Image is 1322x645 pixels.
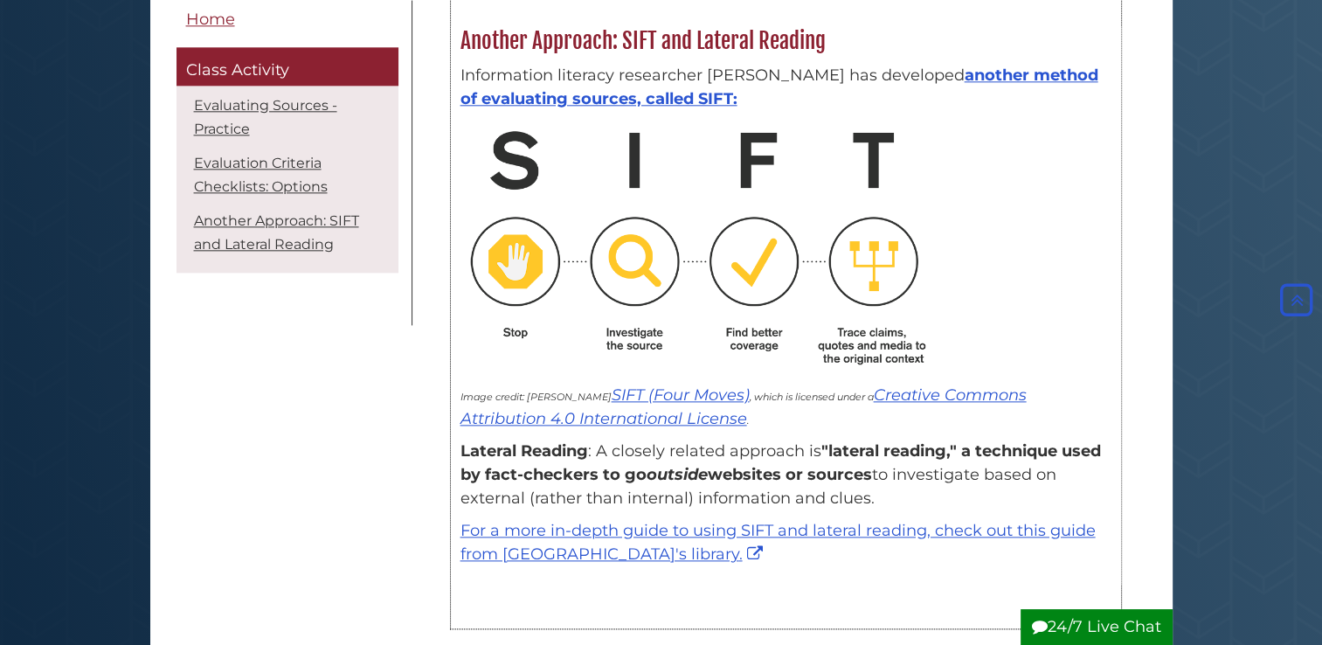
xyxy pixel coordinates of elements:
a: Creative Commons Attribution 4.0 International License [460,385,1027,428]
a: Class Activity [176,48,398,87]
a: Evaluating Sources - Practice [194,97,337,137]
strong: Lateral Reading [460,441,588,461]
span: Home [186,10,235,29]
p: Information literacy researcher [PERSON_NAME] has developed [460,64,1111,111]
a: SIFT (Four Moves) [612,385,750,405]
h2: Another Approach: SIFT and Lateral Reading [452,27,1120,55]
strong: or sources [786,465,872,484]
a: . [739,544,767,564]
button: 24/7 Live Chat [1021,609,1173,645]
span: Class Activity [186,61,289,80]
a: another method of evaluating sources, called SIFT: [460,66,1098,108]
strong: "lateral reading," a technique used by fact-checkers to go websites [460,441,1101,484]
a: For a more in-depth guide to using SIFT and lateral reading, check out this guide from [GEOGRAPHI... [460,521,1096,564]
em: Image credit: [PERSON_NAME] , which is licensed under a . [460,391,1027,427]
a: Another Approach: SIFT and Lateral Reading [194,212,359,253]
a: Evaluation Criteria Checklists: Options [194,155,328,195]
em: outside [647,465,708,484]
a: Back to Top [1276,291,1318,310]
p: : A closely related approach is to investigate based on external (rather than internal) informati... [460,440,1111,510]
